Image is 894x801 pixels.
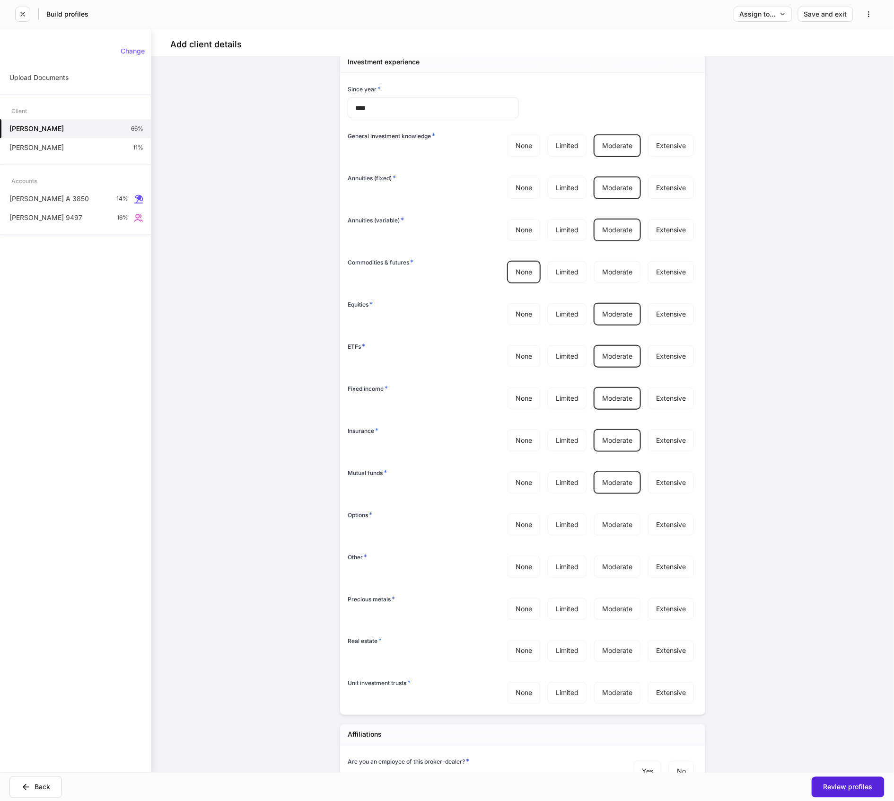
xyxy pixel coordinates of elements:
[348,730,382,739] h5: Affiliations
[348,57,420,67] h5: Investment experience
[812,777,885,798] button: Review profiles
[348,594,395,604] h6: Precious metals
[11,103,27,119] div: Client
[9,143,64,152] p: [PERSON_NAME]
[740,11,786,18] div: Assign to...
[46,9,88,19] h5: Build profiles
[348,215,404,225] h6: Annuities (variable)
[11,173,37,189] div: Accounts
[734,7,792,22] button: Assign to...
[348,299,373,309] h6: Equities
[348,678,411,688] h6: Unit investment trusts
[348,426,378,435] h6: Insurance
[348,552,367,562] h6: Other
[9,73,69,82] p: Upload Documents
[116,195,128,202] p: 14%
[348,84,381,94] h6: Since year
[348,342,365,351] h6: ETFs
[9,776,62,798] button: Back
[348,384,388,393] h6: Fixed income
[348,131,435,141] h6: General investment knowledge
[348,636,382,646] h6: Real estate
[348,257,413,267] h6: Commodities & futures
[798,7,853,22] button: Save and exit
[348,468,387,477] h6: Mutual funds
[170,39,242,50] h4: Add client details
[9,213,82,222] p: [PERSON_NAME] 9497
[348,757,469,766] h6: Are you an employee of this broker-dealer?
[348,173,396,183] h6: Annuities (fixed)
[348,510,372,519] h6: Options
[117,214,128,221] p: 16%
[121,48,145,54] div: Change
[9,124,64,133] h5: [PERSON_NAME]
[21,783,50,792] div: Back
[804,11,847,18] div: Save and exit
[9,194,89,203] p: [PERSON_NAME] A 3850
[114,44,151,59] button: Change
[133,144,143,151] p: 11%
[824,784,873,791] div: Review profiles
[131,125,143,132] p: 66%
